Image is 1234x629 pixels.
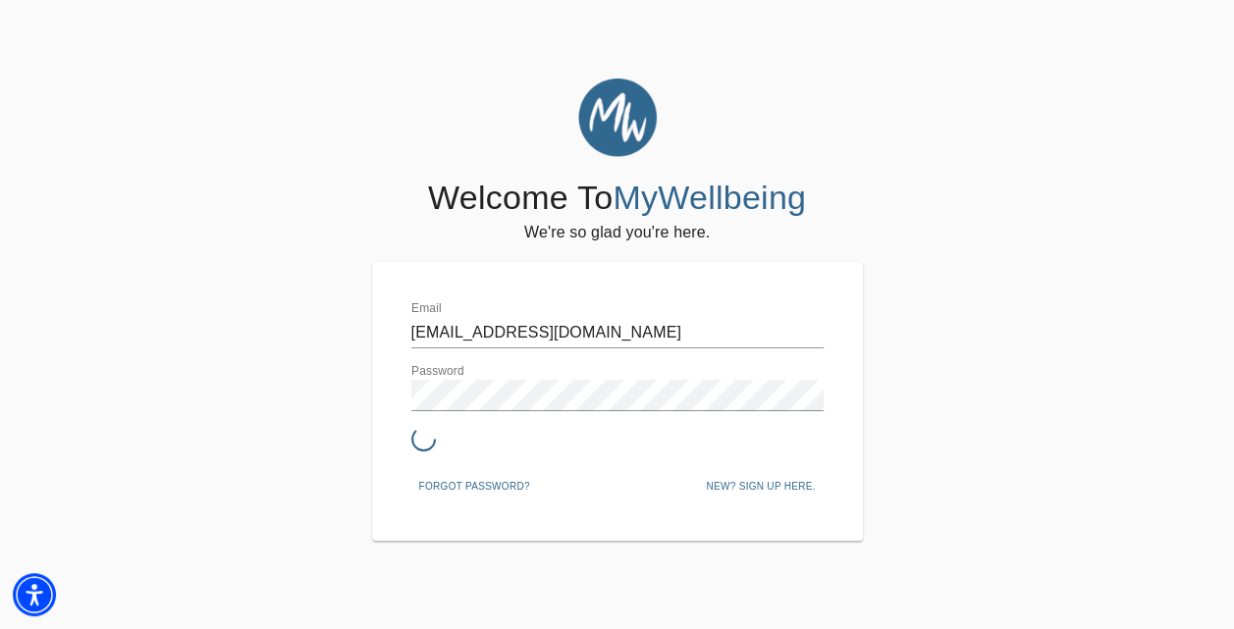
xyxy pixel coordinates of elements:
[411,366,464,378] label: Password
[411,472,538,501] button: Forgot password?
[613,179,806,216] span: MyWellbeing
[411,303,442,315] label: Email
[706,478,815,496] span: New? Sign up here.
[524,219,710,246] h6: We're so glad you're here.
[13,573,56,616] div: Accessibility Menu
[411,477,538,493] a: Forgot password?
[428,178,806,219] h4: Welcome To
[419,478,530,496] span: Forgot password?
[578,79,657,157] img: MyWellbeing
[698,472,823,501] button: New? Sign up here.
